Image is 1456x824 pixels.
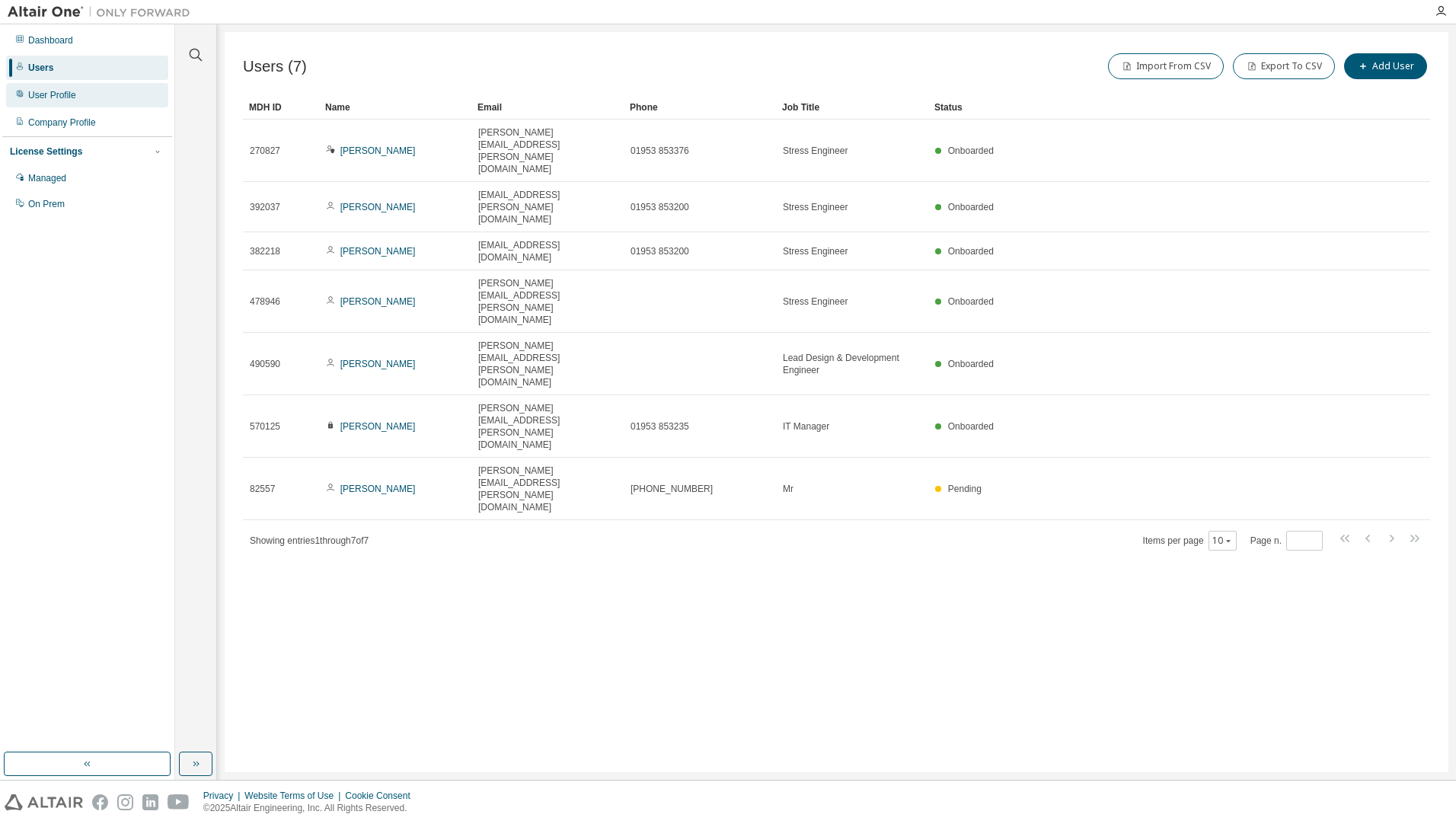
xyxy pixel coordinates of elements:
[243,58,307,75] span: Users (7)
[1344,53,1427,79] button: Add User
[28,198,65,210] div: On Prem
[783,483,793,495] span: Mr
[948,246,994,257] span: Onboarded
[340,202,416,212] a: [PERSON_NAME]
[28,34,73,46] div: Dashboard
[92,794,108,810] img: facebook.svg
[631,483,713,495] span: [PHONE_NUMBER]
[948,359,994,369] span: Onboarded
[783,201,848,213] span: Stress Engineer
[250,483,275,495] span: 82557
[948,421,994,432] span: Onboarded
[325,95,465,120] div: Name
[478,465,617,513] span: [PERSON_NAME][EMAIL_ADDRESS][PERSON_NAME][DOMAIN_NAME]
[478,126,617,175] span: [PERSON_NAME][EMAIL_ADDRESS][PERSON_NAME][DOMAIN_NAME]
[478,189,617,225] span: [EMAIL_ADDRESS][PERSON_NAME][DOMAIN_NAME]
[250,201,280,213] span: 392037
[340,246,416,257] a: [PERSON_NAME]
[345,790,419,802] div: Cookie Consent
[948,145,994,156] span: Onboarded
[1108,53,1224,79] button: Import From CSV
[250,420,280,433] span: 570125
[631,245,689,257] span: 01953 853200
[249,95,313,120] div: MDH ID
[478,340,617,388] span: [PERSON_NAME][EMAIL_ADDRESS][PERSON_NAME][DOMAIN_NAME]
[250,535,369,546] span: Showing entries 1 through 7 of 7
[28,117,96,129] div: Company Profile
[631,420,689,433] span: 01953 853235
[10,145,82,158] div: License Settings
[250,295,280,308] span: 478946
[948,296,994,307] span: Onboarded
[340,145,416,156] a: [PERSON_NAME]
[948,484,982,494] span: Pending
[203,790,244,802] div: Privacy
[168,794,190,810] img: youtube.svg
[477,95,618,120] div: Email
[250,145,280,157] span: 270827
[28,62,53,74] div: Users
[783,245,848,257] span: Stress Engineer
[28,172,66,184] div: Managed
[934,95,1351,120] div: Status
[28,89,76,101] div: User Profile
[1212,535,1233,547] button: 10
[478,277,617,326] span: [PERSON_NAME][EMAIL_ADDRESS][PERSON_NAME][DOMAIN_NAME]
[340,296,416,307] a: [PERSON_NAME]
[783,420,829,433] span: IT Manager
[5,794,83,810] img: altair_logo.svg
[340,421,416,432] a: [PERSON_NAME]
[948,202,994,212] span: Onboarded
[631,145,689,157] span: 01953 853376
[142,794,158,810] img: linkedin.svg
[630,95,770,120] div: Phone
[783,352,921,376] span: Lead Design & Development Engineer
[8,5,198,20] img: Altair One
[631,201,689,213] span: 01953 853200
[340,484,416,494] a: [PERSON_NAME]
[1233,53,1335,79] button: Export To CSV
[783,295,848,308] span: Stress Engineer
[782,95,922,120] div: Job Title
[1250,531,1323,551] span: Page n.
[203,802,420,815] p: © 2025 Altair Engineering, Inc. All Rights Reserved.
[1143,531,1237,551] span: Items per page
[478,402,617,451] span: [PERSON_NAME][EMAIL_ADDRESS][PERSON_NAME][DOMAIN_NAME]
[244,790,345,802] div: Website Terms of Use
[117,794,133,810] img: instagram.svg
[340,359,416,369] a: [PERSON_NAME]
[250,245,280,257] span: 382218
[783,145,848,157] span: Stress Engineer
[478,239,617,263] span: [EMAIL_ADDRESS][DOMAIN_NAME]
[250,358,280,370] span: 490590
